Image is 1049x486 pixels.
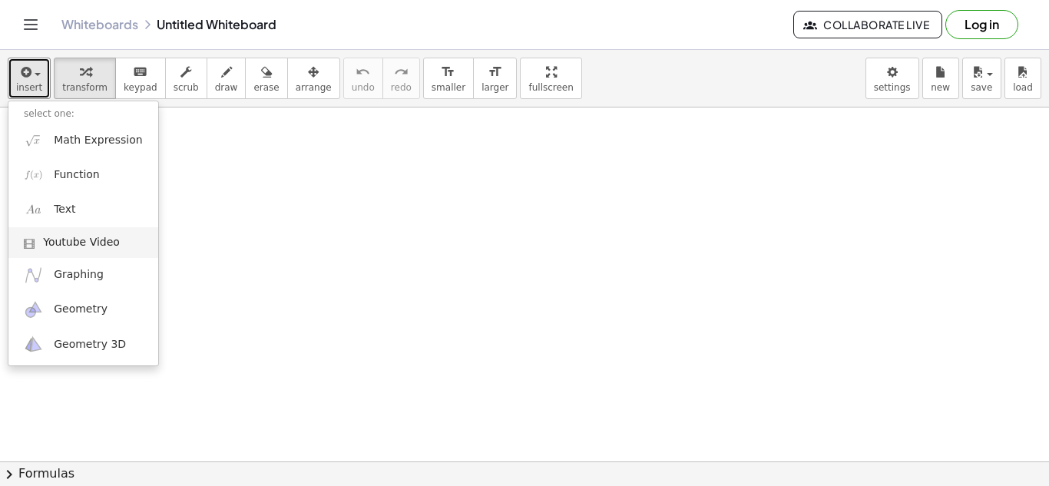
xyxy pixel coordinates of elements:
[16,82,42,93] span: insert
[8,105,158,123] li: select one:
[8,157,158,192] a: Function
[24,335,43,354] img: ggb-3d.svg
[115,58,166,99] button: keyboardkeypad
[24,266,43,285] img: ggb-graphing.svg
[207,58,247,99] button: draw
[394,63,409,81] i: redo
[124,82,157,93] span: keypad
[945,10,1018,39] button: Log in
[287,58,340,99] button: arrange
[520,58,581,99] button: fullscreen
[931,82,950,93] span: new
[54,58,116,99] button: transform
[528,82,573,93] span: fullscreen
[8,293,158,327] a: Geometry
[481,82,508,93] span: larger
[343,58,383,99] button: undoundo
[24,131,43,150] img: sqrt_x.png
[174,82,199,93] span: scrub
[54,267,104,283] span: Graphing
[793,11,942,38] button: Collaborate Live
[54,167,100,183] span: Function
[962,58,1001,99] button: save
[806,18,929,31] span: Collaborate Live
[8,123,158,157] a: Math Expression
[215,82,238,93] span: draw
[253,82,279,93] span: erase
[922,58,959,99] button: new
[24,300,43,319] img: ggb-geometry.svg
[865,58,919,99] button: settings
[352,82,375,93] span: undo
[18,12,43,37] button: Toggle navigation
[8,193,158,227] a: Text
[391,82,412,93] span: redo
[54,337,126,352] span: Geometry 3D
[296,82,332,93] span: arrange
[488,63,502,81] i: format_size
[61,17,138,32] a: Whiteboards
[423,58,474,99] button: format_sizesmaller
[441,63,455,81] i: format_size
[43,235,120,250] span: Youtube Video
[1004,58,1041,99] button: load
[8,227,158,258] a: Youtube Video
[165,58,207,99] button: scrub
[245,58,287,99] button: erase
[432,82,465,93] span: smaller
[356,63,370,81] i: undo
[473,58,517,99] button: format_sizelarger
[54,302,108,317] span: Geometry
[382,58,420,99] button: redoredo
[54,202,75,217] span: Text
[133,63,147,81] i: keyboard
[54,133,142,148] span: Math Expression
[8,327,158,362] a: Geometry 3D
[874,82,911,93] span: settings
[24,200,43,220] img: Aa.png
[24,165,43,184] img: f_x.png
[8,258,158,293] a: Graphing
[8,58,51,99] button: insert
[62,82,108,93] span: transform
[971,82,992,93] span: save
[1013,82,1033,93] span: load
